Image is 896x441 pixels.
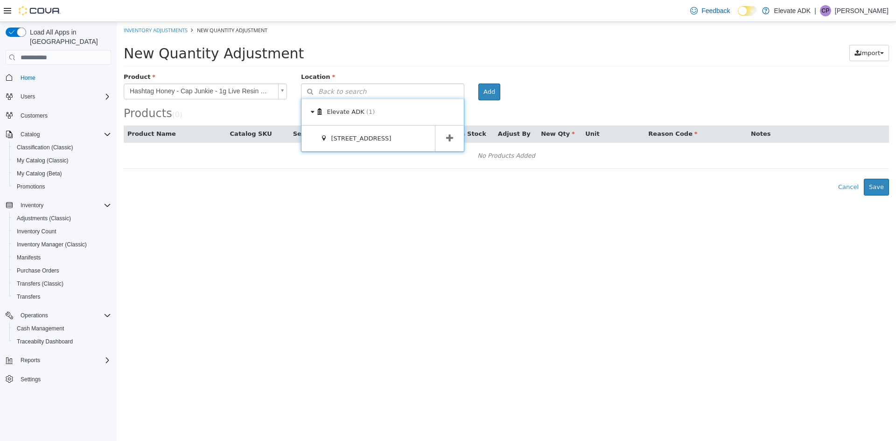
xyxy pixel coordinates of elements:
[17,110,51,121] a: Customers
[9,154,115,167] button: My Catalog (Classic)
[738,6,757,16] input: Dark Mode
[17,374,44,385] a: Settings
[9,335,115,348] button: Traceabilty Dashboard
[17,72,39,84] a: Home
[21,376,41,383] span: Settings
[13,155,72,166] a: My Catalog (Classic)
[58,89,63,97] span: 0
[7,62,158,77] span: Hashtag Honey - Cap Junkie - 1g Live Resin Terps AIO Vape
[13,181,49,192] a: Promotions
[13,168,66,179] a: My Catalog (Beta)
[17,310,52,321] button: Operations
[9,251,115,264] button: Manifests
[2,309,115,322] button: Operations
[21,131,40,138] span: Catalog
[185,65,250,75] span: Back to search
[13,252,44,263] a: Manifests
[21,202,43,209] span: Inventory
[17,157,69,164] span: My Catalog (Classic)
[13,213,75,224] a: Adjustments (Classic)
[743,28,763,35] span: Import
[17,373,111,385] span: Settings
[634,107,656,117] button: Notes
[362,62,384,78] button: Add
[17,293,40,301] span: Transfers
[13,265,63,276] a: Purchase Orders
[17,110,111,121] span: Customers
[17,170,62,177] span: My Catalog (Beta)
[17,355,44,366] button: Reports
[210,86,248,93] span: Elevate ADK
[26,28,111,46] span: Load All Apps in [GEOGRAPHIC_DATA]
[9,322,115,335] button: Cash Management
[17,215,71,222] span: Adjustments (Classic)
[2,199,115,212] button: Inventory
[13,213,111,224] span: Adjustments (Classic)
[2,354,115,367] button: Reports
[2,90,115,103] button: Users
[214,113,274,120] span: [STREET_ADDRESS]
[17,241,87,248] span: Inventory Manager (Classic)
[184,51,218,58] span: Location
[17,144,73,151] span: Classification (Classic)
[21,312,48,319] span: Operations
[13,278,67,289] a: Transfers (Classic)
[13,291,44,302] a: Transfers
[747,157,772,174] button: Save
[13,323,68,334] a: Cash Management
[13,323,111,334] span: Cash Management
[17,228,56,235] span: Inventory Count
[9,264,115,277] button: Purchase Orders
[733,23,772,40] button: Import
[21,93,35,100] span: Users
[424,108,458,115] span: New Qty
[701,6,730,15] span: Feedback
[113,107,157,117] button: Catalog SKU
[532,108,581,115] span: Reason Code
[17,200,47,211] button: Inventory
[7,5,71,12] a: Inventory Adjustments
[774,5,811,16] p: Elevate ADK
[2,372,115,386] button: Settings
[7,85,56,98] span: Products
[13,127,766,141] div: No Products Added
[835,5,889,16] p: [PERSON_NAME]
[9,167,115,180] button: My Catalog (Beta)
[13,226,60,237] a: Inventory Count
[13,336,77,347] a: Traceabilty Dashboard
[17,129,111,140] span: Catalog
[13,239,111,250] span: Inventory Manager (Classic)
[17,91,39,102] button: Users
[686,1,734,20] a: Feedback
[9,225,115,238] button: Inventory Count
[13,226,111,237] span: Inventory Count
[13,168,111,179] span: My Catalog (Beta)
[13,155,111,166] span: My Catalog (Classic)
[17,355,111,366] span: Reports
[17,254,41,261] span: Manifests
[381,107,416,117] button: Adjust By
[13,142,111,153] span: Classification (Classic)
[2,70,115,84] button: Home
[13,142,77,153] a: Classification (Classic)
[11,107,61,117] button: Product Name
[17,183,45,190] span: Promotions
[9,238,115,251] button: Inventory Manager (Classic)
[17,325,64,332] span: Cash Management
[13,291,111,302] span: Transfers
[184,62,348,78] button: Back to search
[9,141,115,154] button: Classification (Classic)
[80,5,151,12] span: New Quantity Adjustment
[17,267,59,274] span: Purchase Orders
[250,86,258,93] span: (1)
[13,336,111,347] span: Traceabilty Dashboard
[13,278,111,289] span: Transfers (Classic)
[9,290,115,303] button: Transfers
[2,128,115,141] button: Catalog
[13,239,91,250] a: Inventory Manager (Classic)
[9,277,115,290] button: Transfers (Classic)
[17,310,111,321] span: Operations
[17,200,111,211] span: Inventory
[7,62,170,77] a: Hashtag Honey - Cap Junkie - 1g Live Resin Terps AIO Vape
